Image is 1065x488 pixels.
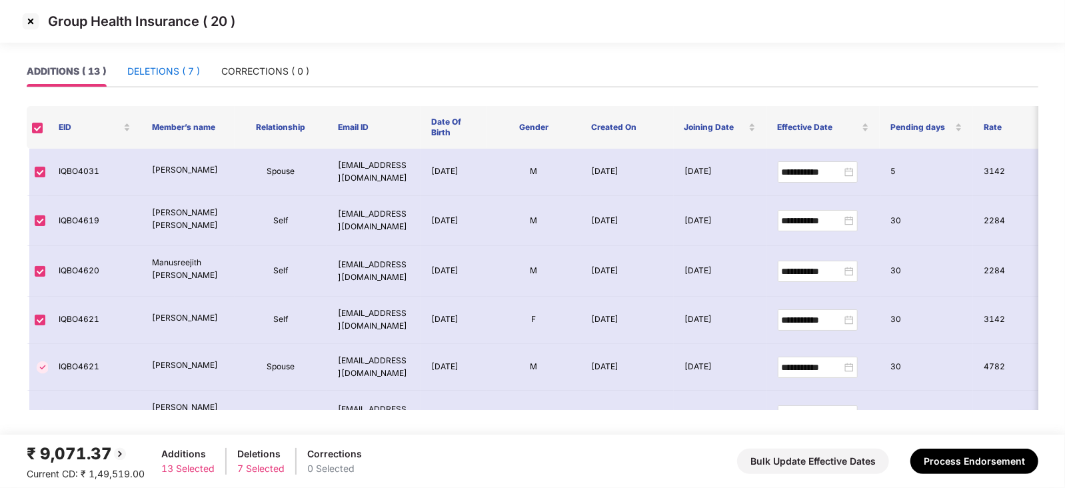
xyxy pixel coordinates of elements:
th: Pending days [880,106,973,149]
p: [PERSON_NAME] [152,164,224,177]
td: [DATE] [580,391,674,441]
td: 30 [880,246,974,297]
td: [EMAIL_ADDRESS][DOMAIN_NAME] [327,297,421,344]
div: DELETIONS ( 7 ) [127,64,200,79]
p: [PERSON_NAME] [152,359,224,372]
img: svg+xml;base64,PHN2ZyBpZD0iQ3Jvc3MtMzJ4MzIiIHhtbG5zPSJodHRwOi8vd3d3LnczLm9yZy8yMDAwL3N2ZyIgd2lkdG... [20,11,41,32]
td: Self [235,196,328,247]
span: Current CD: ₹ 1,49,519.00 [27,468,145,479]
td: [DATE] [421,344,487,391]
div: CORRECTIONS ( 0 ) [221,64,309,79]
div: 7 Selected [237,461,285,476]
td: [EMAIL_ADDRESS][DOMAIN_NAME] [327,196,421,247]
th: Relationship [235,106,328,149]
p: [PERSON_NAME] S [152,401,224,427]
td: [DATE] [674,246,767,297]
td: [DATE] [421,149,487,196]
td: 30 [880,297,974,344]
td: [DATE] [580,149,674,196]
td: 30 [880,391,974,441]
th: Email ID [327,106,421,149]
button: Process Endorsement [910,449,1038,474]
td: [EMAIL_ADDRESS][DOMAIN_NAME] [327,246,421,297]
th: Effective Date [766,106,880,149]
td: Self [235,297,328,344]
td: [EMAIL_ADDRESS][DOMAIN_NAME] [327,391,421,441]
td: IQBO4031 [48,149,141,196]
th: Joining Date [674,106,767,149]
td: M [487,391,580,441]
td: IQBO4621 [48,391,141,441]
p: Group Health Insurance ( 20 ) [48,13,235,29]
th: Member’s name [141,106,235,149]
td: 5 [880,149,974,196]
span: Pending days [890,122,952,133]
td: [DATE] [580,344,674,391]
div: Deletions [237,447,285,461]
td: Child [235,391,328,441]
td: [DATE] [674,196,767,247]
td: [DATE] [421,391,487,441]
td: [DATE] [421,246,487,297]
td: IQBO4621 [48,297,141,344]
td: [DATE] [674,297,767,344]
button: Bulk Update Effective Dates [737,449,889,474]
td: IQBO4621 [48,344,141,391]
td: [DATE] [580,196,674,247]
span: Effective Date [777,122,859,133]
td: F [487,297,580,344]
th: Created On [580,106,674,149]
td: 30 [880,344,974,391]
td: [DATE] [421,196,487,247]
p: Manusreejith [PERSON_NAME] [152,257,224,282]
img: svg+xml;base64,PHN2ZyBpZD0iQmFjay0yMHgyMCIgeG1sbnM9Imh0dHA6Ly93d3cudzMub3JnLzIwMDAvc3ZnIiB3aWR0aD... [112,446,128,462]
th: Gender [487,106,580,149]
td: Self [235,246,328,297]
div: 13 Selected [161,461,215,476]
td: M [487,196,580,247]
td: [DATE] [674,344,767,391]
td: Spouse [235,149,328,196]
div: Additions [161,447,215,461]
td: Spouse [235,344,328,391]
td: IQBO4620 [48,246,141,297]
td: M [487,246,580,297]
p: [PERSON_NAME] [PERSON_NAME] [152,207,224,232]
div: ₹ 9,071.37 [27,441,145,467]
p: [PERSON_NAME] [152,312,224,325]
span: EID [59,122,121,133]
td: [DATE] [580,246,674,297]
td: [DATE] [580,297,674,344]
div: 0 Selected [307,461,362,476]
td: [DATE] [421,297,487,344]
td: [EMAIL_ADDRESS][DOMAIN_NAME] [327,149,421,196]
th: Date Of Birth [421,106,487,149]
img: svg+xml;base64,PHN2ZyBpZD0iVGljay0zMngzMiIgeG1sbnM9Imh0dHA6Ly93d3cudzMub3JnLzIwMDAvc3ZnIiB3aWR0aD... [35,359,51,375]
div: Corrections [307,447,362,461]
td: IQBO4619 [48,196,141,247]
span: Joining Date [684,122,746,133]
td: [EMAIL_ADDRESS][DOMAIN_NAME] [327,344,421,391]
img: svg+xml;base64,PHN2ZyBpZD0iVGljay0zMngzMiIgeG1sbnM9Imh0dHA6Ly93d3cudzMub3JnLzIwMDAvc3ZnIiB3aWR0aD... [35,408,51,424]
div: ADDITIONS ( 13 ) [27,64,106,79]
td: [DATE] [674,391,767,441]
td: 30 [880,196,974,247]
td: M [487,344,580,391]
td: [DATE] [674,149,767,196]
td: M [487,149,580,196]
th: EID [48,106,141,149]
